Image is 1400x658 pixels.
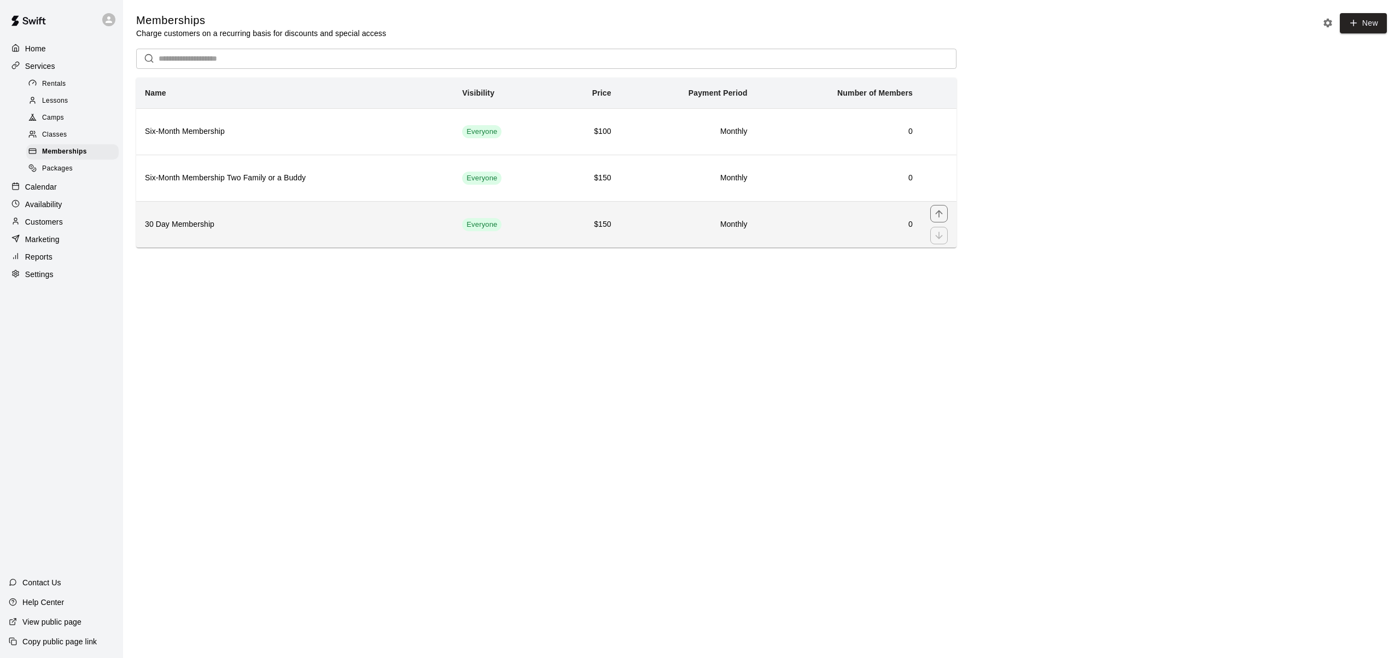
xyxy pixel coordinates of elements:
a: Camps [26,110,123,127]
button: Memberships settings [1320,15,1336,31]
b: Number of Members [837,89,913,97]
p: Home [25,43,46,54]
p: Services [25,61,55,72]
a: Settings [9,266,114,283]
a: Customers [9,214,114,230]
table: simple table [136,78,956,248]
a: Services [9,58,114,74]
p: View public page [22,616,81,627]
a: Lessons [26,92,123,109]
p: Marketing [25,234,60,245]
a: Availability [9,196,114,213]
a: Home [9,40,114,57]
h6: 30 Day Membership [145,219,445,231]
p: Contact Us [22,577,61,588]
p: Reports [25,251,52,262]
b: Visibility [462,89,494,97]
div: This membership is visible to all customers [462,218,501,231]
div: Memberships [26,144,119,160]
a: Rentals [26,75,123,92]
h6: 0 [765,172,913,184]
p: Help Center [22,597,64,608]
h6: Six-Month Membership Two Family or a Buddy [145,172,445,184]
a: Marketing [9,231,114,248]
a: Classes [26,127,123,144]
p: Charge customers on a recurring basis for discounts and special access [136,28,386,39]
a: New [1340,13,1387,33]
h6: $100 [564,126,611,138]
div: Classes [26,127,119,143]
button: move item up [930,205,948,222]
div: Rentals [26,77,119,92]
span: Everyone [462,127,501,137]
p: Customers [25,216,63,227]
b: Payment Period [689,89,748,97]
div: This membership is visible to all customers [462,125,501,138]
div: Lessons [26,93,119,109]
span: Memberships [42,146,87,157]
h6: $150 [564,219,611,231]
h6: Monthly [629,126,748,138]
a: Memberships [26,144,123,161]
a: Calendar [9,179,114,195]
h6: $150 [564,172,611,184]
h6: Monthly [629,219,748,231]
p: Copy public page link [22,636,97,647]
a: Packages [26,161,123,178]
p: Calendar [25,181,57,192]
span: Classes [42,130,67,140]
h6: Six-Month Membership [145,126,445,138]
span: Everyone [462,173,501,184]
div: Camps [26,110,119,126]
span: Everyone [462,220,501,230]
h6: 0 [765,126,913,138]
p: Settings [25,269,54,280]
span: Lessons [42,96,68,107]
span: Camps [42,113,64,124]
div: This membership is visible to all customers [462,172,501,185]
h6: 0 [765,219,913,231]
h6: Monthly [629,172,748,184]
b: Name [145,89,166,97]
p: Availability [25,199,62,210]
h5: Memberships [136,13,386,28]
span: Packages [42,163,73,174]
span: Rentals [42,79,66,90]
a: Reports [9,249,114,265]
div: Packages [26,161,119,177]
b: Price [592,89,611,97]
